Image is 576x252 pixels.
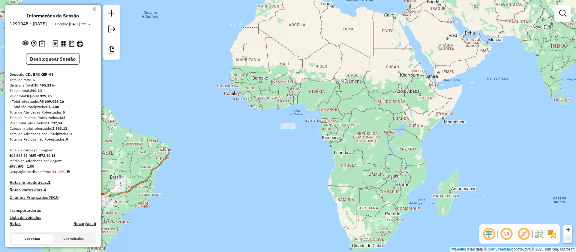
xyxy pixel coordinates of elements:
[45,121,62,125] strong: 81.737,74
[27,13,79,19] h4: Informações da Sessão
[10,104,96,110] div: - Total não roteirizado:
[10,165,13,168] i: Total de Atividades
[106,44,118,57] a: Criar modelo
[38,39,46,48] button: Painel de Sugestão
[10,21,47,26] h6: 1291045 - [DATE]
[39,99,64,104] strong: R$ 609.929,16
[106,23,118,37] a: Exportar sessão
[73,221,96,226] h4: Recargas: 5
[52,154,55,157] i: Meta Caixas/viagem: 400,00 Diferença: 172,63
[93,5,96,12] a: Clique aqui para minimizar o painel
[46,105,59,109] strong: R$ 0,00
[10,93,96,99] div: Valor total:
[10,83,96,88] div: Distância Total:
[43,187,46,193] strong: 4
[10,131,96,137] div: Total de Atividades não Roteirizadas:
[10,180,96,185] h4: Rotas improdutivas:
[48,180,50,185] strong: 1
[56,195,58,200] strong: 0
[10,187,96,193] h4: Rotas vários dias:
[451,247,466,251] a: Leaflet
[53,21,93,27] div: Criação: [DATE] 17:52
[30,154,34,157] i: Total de rotas
[18,165,22,168] i: Total de rotas
[26,53,79,65] button: Desbloquear Sessão
[10,164,96,169] div: 5 / 5 =
[11,234,53,244] button: Ver rotas
[59,39,67,47] button: Visualizar relatório de Roteirização
[566,235,570,242] span: −
[63,110,65,114] strong: 5
[10,158,96,164] div: Média de Atividades por viagem:
[10,137,96,142] div: Total de Pedidos não Roteirizados:
[23,247,39,252] span: QAU2J92
[53,234,94,244] button: Ver veículos
[534,229,544,239] img: Fluxo de ruas
[106,7,118,21] a: Nova sessão e pesquisa
[467,247,468,251] span: |
[10,88,96,93] div: Tempo total:
[30,88,42,93] strong: 290:10
[10,195,96,200] h4: Clientes Priorizados NR:
[98,193,106,201] img: CDL BROKER MS
[10,169,51,174] span: Ocupação média da frota:
[10,110,96,115] div: Total de Atividades Roteirizadas:
[66,137,68,141] strong: 0
[27,164,34,169] strong: 1,00
[563,234,572,243] a: Zoom out
[10,115,96,120] div: Total de Pedidos Roteirizados:
[33,77,35,82] strong: 5
[547,229,557,239] img: Exibir/Ocultar setores
[566,226,570,233] span: +
[34,83,58,87] strong: 10.495,11 km
[10,120,96,126] div: Peso total roteirizado:
[10,208,96,213] h4: Transportadoras
[10,221,21,226] a: Rotas
[10,153,96,158] div: 2.863,13 / 5 =
[52,169,65,174] strong: 71,39%
[10,154,13,157] i: Cubagem total roteirizado
[39,153,51,158] strong: 572,63
[27,94,52,98] strong: R$ 609.929,16
[487,247,512,251] a: OpenStreetMap
[67,170,70,174] em: Média calculada utilizando a maior ocupação (%Peso ou %Cubagem) de cada rota da sessão. Rotas cro...
[10,77,96,83] div: Total de rotas:
[59,115,65,120] strong: 138
[30,39,38,48] button: Centralizar mapa no depósito ou ponto de apoio
[482,227,496,241] span: Ocultar deslocamento
[557,7,569,19] a: Exibir filtros
[563,225,572,234] a: Zoom in
[10,72,96,77] div: Depósito:
[25,72,53,77] strong: CDL BROKER MS
[67,39,76,48] button: Visualizar Romaneio
[10,126,96,131] div: Cubagem total roteirizado:
[76,39,84,48] button: Imprimir Rotas
[21,39,30,48] button: Exibir sessão original
[52,126,67,131] strong: 2.863,13
[517,227,531,241] span: Exibir rótulo
[450,247,576,252] div: Map data © contributors,© 2025 TomTom, Microsoft
[10,215,96,220] h4: Lista de veículos
[70,132,72,136] strong: 0
[10,147,96,153] div: Total de caixas por viagem:
[499,227,514,241] span: Ocultar NR
[10,99,96,104] div: - Total roteirizado:
[51,39,59,48] button: Logs desbloquear sessão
